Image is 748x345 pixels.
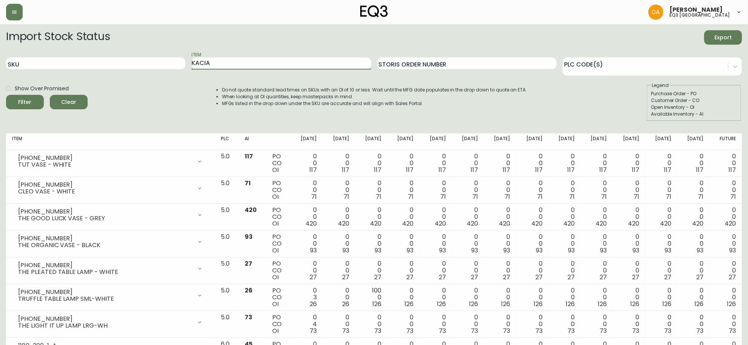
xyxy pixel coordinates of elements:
span: 420 [435,219,446,228]
span: 27 [600,273,607,282]
div: 0 0 [426,260,446,281]
span: 73 [245,313,252,322]
div: [PHONE_NUMBER]TUT VASE - WHITE [12,153,209,170]
span: 73 [729,326,736,335]
span: OI [272,219,279,228]
td: 5.0 [215,204,239,231]
span: 126 [534,300,543,308]
div: 0 0 [683,234,703,254]
div: 0 0 [587,314,607,334]
span: OI [272,192,279,201]
span: 117 [406,166,413,174]
div: 0 0 [587,260,607,281]
span: 117 [632,166,639,174]
span: 93 [568,246,575,255]
th: [DATE] [677,133,709,150]
div: PO CO [272,287,285,308]
div: 0 0 [393,314,413,334]
div: 0 0 [522,260,542,281]
span: 27 [729,273,736,282]
div: [PHONE_NUMBER]CLEO VASE - WHITE [12,180,209,196]
span: 126 [598,300,607,308]
span: 117 [374,166,381,174]
span: 26 [245,286,253,295]
div: 0 0 [619,287,639,308]
div: 0 0 [458,207,478,227]
span: 420 [305,219,317,228]
span: 117 [309,166,317,174]
div: PO CO [272,314,285,334]
span: 73 [406,326,413,335]
div: [PHONE_NUMBER] [18,181,192,188]
div: 0 0 [329,234,349,254]
div: 0 0 [587,180,607,200]
span: 420 [563,219,575,228]
span: 420 [596,219,607,228]
div: 0 0 [522,314,542,334]
div: 0 0 [619,260,639,281]
span: 126 [469,300,478,308]
span: 126 [437,300,446,308]
div: 0 0 [522,180,542,200]
div: 0 0 [458,314,478,334]
td: 5.0 [215,231,239,257]
div: 0 0 [619,207,639,227]
span: 117 [696,166,704,174]
div: Filter [19,97,32,107]
th: [DATE] [355,133,387,150]
div: THE PLEATED TABLE LAMP - WHITE [18,269,192,275]
span: 420 [370,219,381,228]
div: Available Inventory - AI [651,111,737,118]
div: 0 0 [683,207,703,227]
button: Export [704,30,742,45]
span: 27 [310,273,317,282]
div: 0 0 [329,260,349,281]
div: 0 0 [651,260,671,281]
li: Do not quote standard lead times on SKUs with an OI of 10 or less. Wait until the MFG date popula... [222,87,527,93]
span: 73 [697,326,704,335]
div: 0 0 [297,207,317,227]
div: 0 0 [522,153,542,173]
span: 420 [660,219,671,228]
span: 73 [535,326,543,335]
div: 0 0 [393,180,413,200]
span: 126 [501,300,510,308]
div: 0 3 [297,287,317,308]
div: 0 0 [458,153,478,173]
span: 93 [245,232,253,241]
div: 0 0 [361,153,381,173]
div: 0 0 [458,234,478,254]
span: 71 [537,192,543,201]
span: 117 [503,166,510,174]
th: [DATE] [387,133,419,150]
span: 27 [568,273,575,282]
span: 71 [698,192,704,201]
span: 73 [471,326,478,335]
div: [PHONE_NUMBER] [18,155,192,161]
div: 0 0 [393,153,413,173]
span: 71 [601,192,607,201]
span: 420 [531,219,543,228]
th: [DATE] [549,133,581,150]
span: 73 [568,326,575,335]
div: 0 0 [458,287,478,308]
div: PO CO [272,207,285,227]
div: 0 0 [555,287,575,308]
span: 93 [310,246,317,255]
div: 0 0 [716,207,736,227]
span: 93 [503,246,510,255]
div: 0 0 [297,234,317,254]
div: THE LIGHT IT UP LAMP LRG-WH [18,322,192,329]
span: 117 [470,166,478,174]
span: 73 [374,326,381,335]
span: OI [272,246,279,255]
td: 5.0 [215,177,239,204]
div: 0 0 [716,234,736,254]
span: 126 [372,300,381,308]
div: TUT VASE - WHITE [18,161,192,168]
div: Open Inventory - OI [651,104,737,111]
span: 26 [310,300,317,308]
th: [DATE] [581,133,613,150]
div: 0 0 [555,314,575,334]
div: 0 0 [393,207,413,227]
